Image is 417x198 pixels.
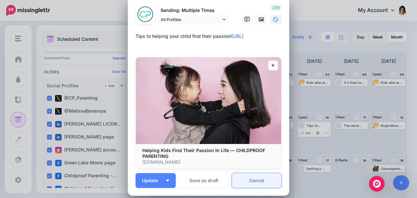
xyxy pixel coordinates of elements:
span: All Profiles [161,16,221,23]
p: Sending: Multiple Times [158,7,229,14]
div: Open Intercom Messenger [369,176,385,192]
a: Cancel [232,173,281,188]
button: Update [136,173,176,188]
img: 19764458_1942628119316101_914729859685548032_a-bsa100016.jpg [137,6,153,22]
button: Save as draft [179,173,229,188]
img: Helping Kids Find Their Passion In Life — CHILDPROOF PARENTING [136,57,281,144]
span: Update [142,178,163,183]
span: 209 [270,5,281,11]
img: arrow-down-white.png [166,180,169,181]
div: Tips to helping your child find their passion! [136,32,285,40]
b: Helping Kids Find Their Passion In Life — CHILDPROOF PARENTING [142,148,265,159]
a: All Profiles [158,15,229,24]
p: [DOMAIN_NAME] [142,159,275,165]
